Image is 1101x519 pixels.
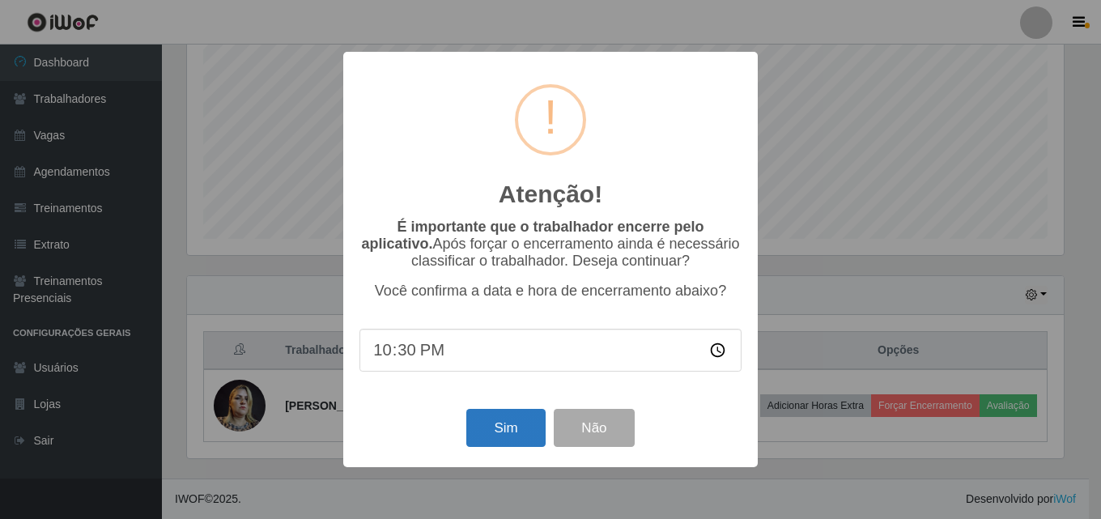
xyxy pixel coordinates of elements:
[554,409,634,447] button: Não
[499,180,602,209] h2: Atenção!
[359,219,742,270] p: Após forçar o encerramento ainda é necessário classificar o trabalhador. Deseja continuar?
[359,283,742,300] p: Você confirma a data e hora de encerramento abaixo?
[466,409,545,447] button: Sim
[361,219,704,252] b: É importante que o trabalhador encerre pelo aplicativo.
